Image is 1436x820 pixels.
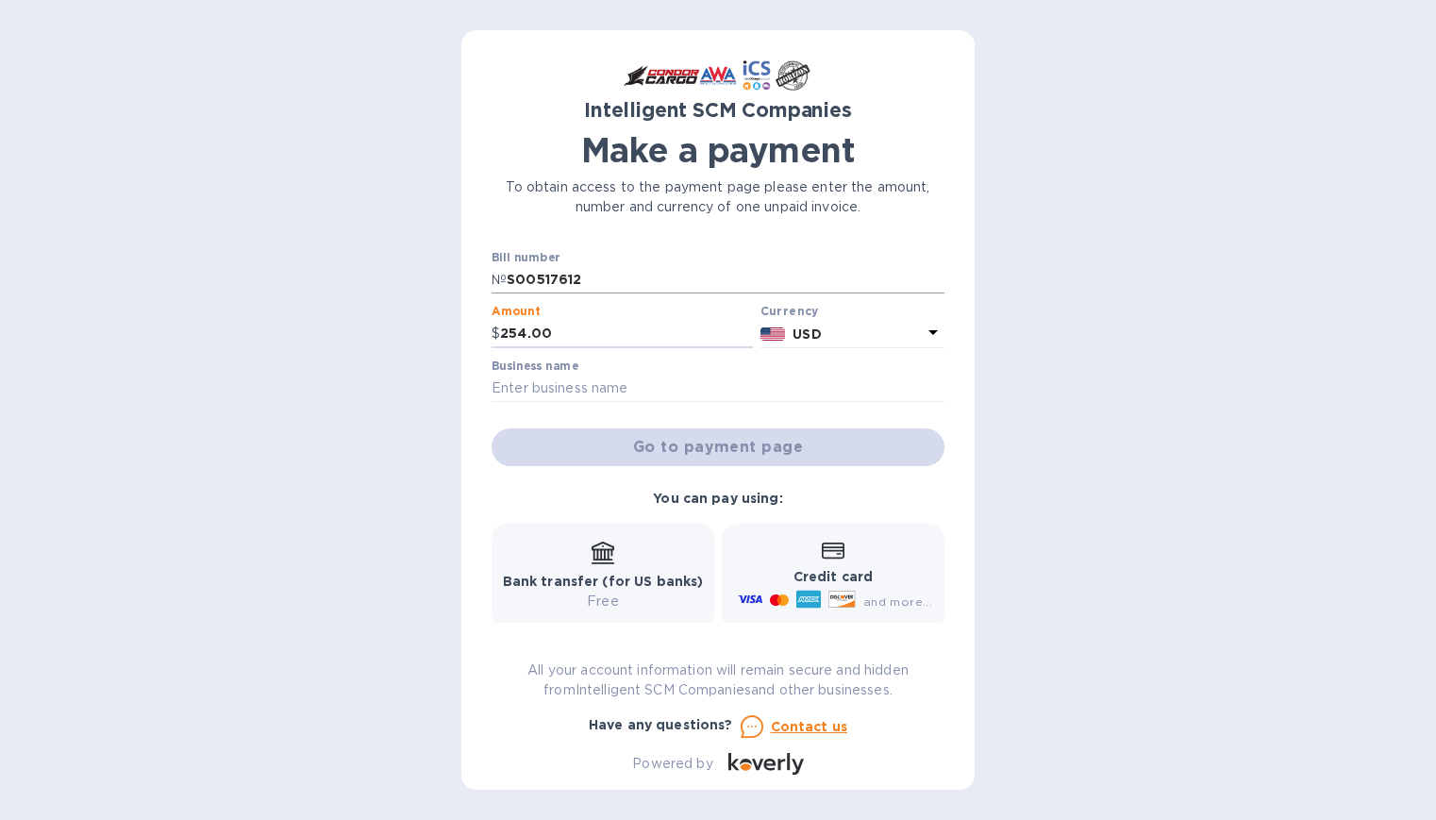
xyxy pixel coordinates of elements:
p: All your account information will remain secure and hidden from Intelligent SCM Companies and oth... [492,661,944,700]
label: Business name [492,360,578,372]
b: Have any questions? [589,717,733,732]
input: 0.00 [500,320,753,348]
label: Amount [492,307,540,318]
h1: Make a payment [492,130,944,170]
u: Contact us [771,719,848,734]
b: Credit card [793,569,873,584]
p: № [492,270,507,290]
p: Powered by [632,754,712,774]
b: Currency [760,304,819,318]
img: USD [760,327,786,341]
input: Enter bill number [507,266,944,294]
input: Enter business name [492,375,944,403]
p: To obtain access to the payment page please enter the amount, number and currency of one unpaid i... [492,177,944,217]
b: Bank transfer (for US banks) [503,574,704,589]
b: You can pay using: [653,491,782,506]
label: Bill number [492,252,559,263]
p: Free [503,592,704,611]
b: Intelligent SCM Companies [584,98,852,122]
p: $ [492,324,500,343]
span: and more... [863,594,932,609]
b: USD [793,326,821,342]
